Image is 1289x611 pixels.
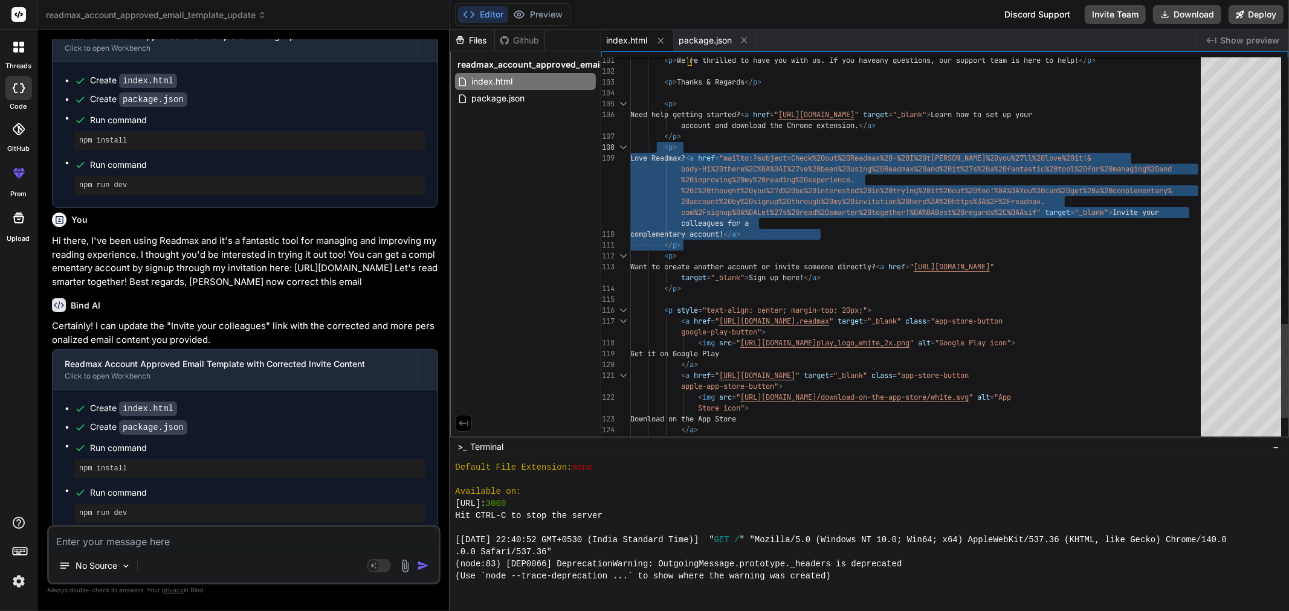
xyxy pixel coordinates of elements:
code: index.html [119,74,177,88]
div: Readmax Account Approved Email Template with Corrected Invite Content [65,358,405,370]
span: a [812,273,816,283]
p: Hi there, I've been using Readmax and it's a fantastic tool for managing and improving my reading... [52,234,438,289]
span: < [664,305,668,315]
span: = [770,110,774,120]
span: a [690,153,694,163]
span: " [990,262,994,272]
span: " [795,371,800,380]
div: 111 [601,240,615,251]
span: src [719,392,732,402]
label: prem [10,189,27,199]
span: < [740,110,745,120]
pre: npm run dev [79,508,421,518]
span: "_blank" [1074,208,1108,217]
h6: You [71,214,88,226]
div: 119 [601,348,615,359]
div: Discord Support [997,5,1077,24]
span: readmax_account_approved_email_template_update [46,9,267,21]
span: > [745,273,749,283]
span: " [854,110,859,120]
span: </ [745,77,753,87]
span: Need help getting started? [630,110,740,120]
span: Run command [90,487,425,499]
span: > [677,284,681,293]
span: alt [918,338,931,348]
span: > [778,382,783,391]
label: GitHub [7,144,30,154]
span: = [711,316,715,326]
span: = [829,371,833,380]
span: < [681,371,685,380]
span: Available on: [455,485,521,497]
span: > [677,240,681,250]
span: p [668,77,673,87]
span: img [702,338,715,348]
span: .0.0 Safari/537.36" [455,546,552,558]
span: >_ [457,441,467,453]
label: threads [5,61,31,71]
div: 125 [601,435,615,446]
span: p [673,240,677,250]
span: " [909,338,914,348]
code: package.json [119,92,187,107]
span: [URL][DOMAIN_NAME] [778,110,854,120]
span: target [681,273,706,283]
span: [PERSON_NAME]%20you%27ll%20love%20it!& [931,153,1091,163]
div: Create [90,421,187,433]
span: > [1011,338,1015,348]
span: = [931,338,935,348]
span: </ [859,121,867,130]
span: > [694,425,698,435]
span: "_blank" [867,316,901,326]
span: p [668,305,673,315]
span: "_blank" [893,110,926,120]
span: "app-store-button [931,316,1003,326]
span: a [732,229,736,239]
span: trying%20it%20out%20too!%0A%0AYou%20can%20get%20a% [893,186,1104,196]
span: Show preview [1220,34,1279,46]
span: = [888,110,893,120]
span: [URL][DOMAIN_NAME]. [719,316,800,326]
span: target [1045,208,1070,217]
span: href [694,371,711,380]
button: Deploy [1229,5,1284,24]
span: > [677,132,681,141]
span: < [664,142,668,152]
span: > [745,403,749,413]
span: </ [804,273,812,283]
span: = [1070,208,1074,217]
span: body=Hi%20there%2C%0A%0AI%27ve%20been%20using%20Re [681,164,893,174]
span: index.html [470,74,514,89]
span: admax%20and%20it%27s%20a%20fantastic%20tool%20for% [893,164,1104,174]
span: </ [681,425,690,435]
span: > [816,273,821,283]
span: (Use `node --trace-deprecation ...` to show where the warning was created) [455,570,831,582]
span: = [905,262,909,272]
span: com%2Fsignup%0A%0ALet%27s%20read%20smarter%20toget [681,208,893,217]
span: " [774,110,778,120]
button: Preview [508,6,567,23]
span: href [698,153,715,163]
span: account and download the Chrome extension. [681,121,859,130]
div: 103 [601,77,615,88]
span: 3000 [486,497,506,510]
span: %20improving%20my%20reading%20experience. [681,175,854,185]
p: Certainly! I can update the "Invite your colleagues" link with the corrected and more personalize... [52,319,438,347]
div: 118 [601,337,615,348]
pre: npm run dev [79,181,421,190]
button: Readmax Account Approved Email Template with Corrected Invite ContentClick to open Workbench [53,350,418,389]
span: </ [664,284,673,293]
div: 107 [601,131,615,142]
span: Default File Extension: [455,461,572,473]
span: Run command [90,442,425,454]
span: href [694,316,711,326]
span: Love Readmax? [630,153,685,163]
code: index.html [119,401,177,416]
span: %20I%20thought%20you%27d%20be%20interested%20in%20 [681,186,893,196]
span: = [990,392,994,402]
span: Hit CTRL-C to stop the server [455,510,603,522]
span: </ [664,240,673,250]
div: 116 [601,305,615,316]
span: p [668,99,673,109]
span: </ [664,436,673,446]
